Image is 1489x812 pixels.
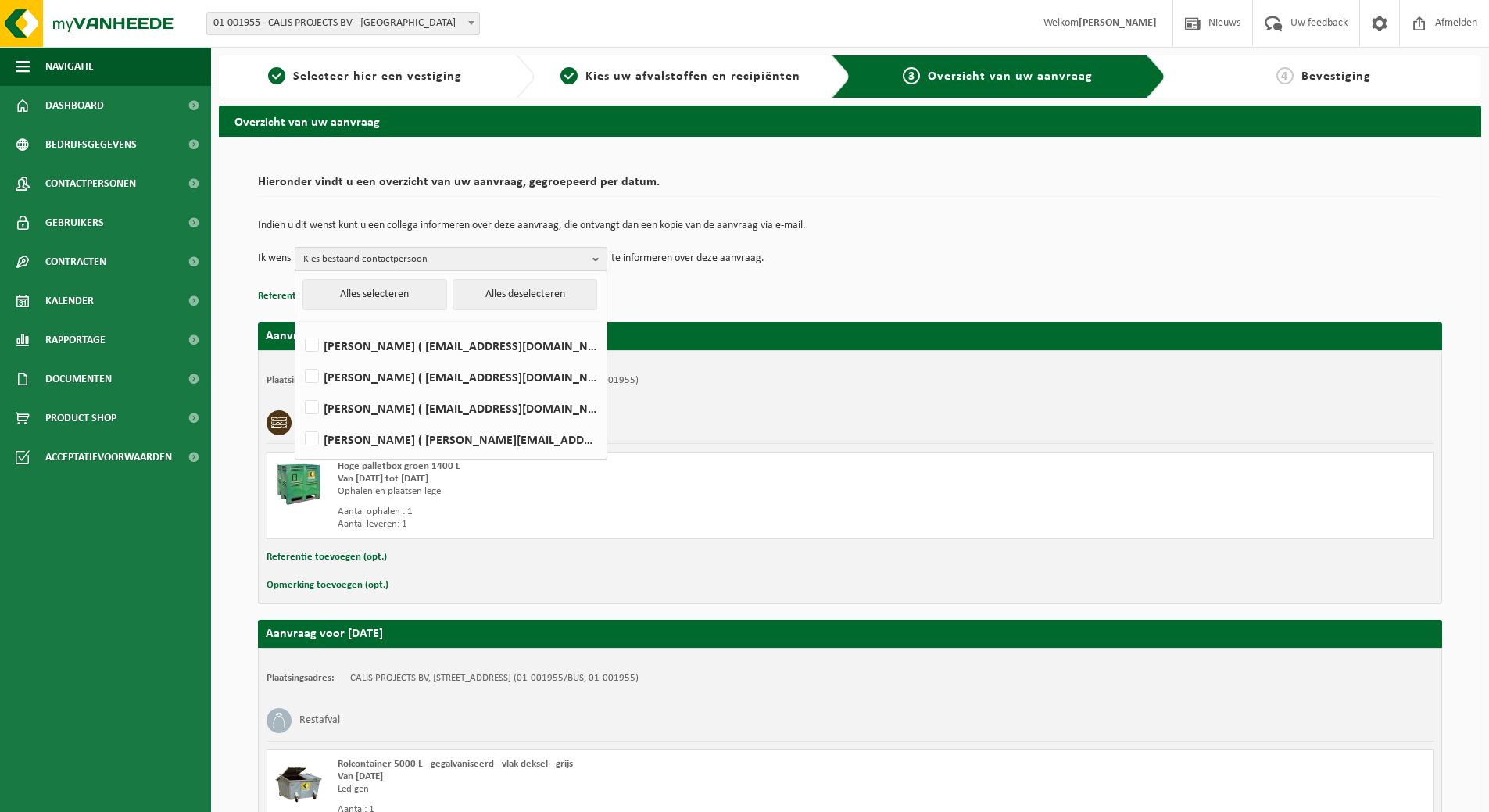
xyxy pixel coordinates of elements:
[302,279,447,310] button: Alles selecteren
[45,438,172,477] span: Acceptatievoorwaarden
[219,106,1481,136] h2: Overzicht van uw aanvraag
[303,248,586,271] span: Kies bestaand contactpersoon
[453,279,597,310] button: Alles deselecteren
[338,506,913,518] div: Aantal ophalen : 1
[45,281,94,320] span: Kalender
[350,672,639,685] td: CALIS PROJECTS BV, [STREET_ADDRESS] (01-001955/BUS, 01-001955)
[227,67,503,86] a: 1Selecteer hier een vestiging
[45,399,116,438] span: Product Shop
[338,518,913,531] div: Aantal leveren: 1
[1276,67,1294,84] span: 4
[258,176,1442,197] h2: Hieronder vindt u een overzicht van uw aanvraag, gegroepeerd per datum.
[45,203,104,242] span: Gebruikers
[267,575,388,596] button: Opmerking toevoegen (opt.)
[338,759,573,769] span: Rolcontainer 5000 L - gegalvaniseerd - vlak deksel - grijs
[299,708,340,733] h3: Restafval
[206,12,480,35] span: 01-001955 - CALIS PROJECTS BV - GELUWE
[207,13,479,34] span: 01-001955 - CALIS PROJECTS BV - GELUWE
[302,365,599,388] label: [PERSON_NAME] ( [EMAIL_ADDRESS][DOMAIN_NAME] )
[1301,70,1371,83] span: Bevestiging
[267,673,335,683] strong: Plaatsingsadres:
[302,427,599,451] label: [PERSON_NAME] ( [PERSON_NAME][EMAIL_ADDRESS][DOMAIN_NAME] )
[266,330,383,342] strong: Aanvraag voor [DATE]
[338,783,913,796] div: Ledigen
[45,47,94,86] span: Navigatie
[45,242,106,281] span: Contracten
[1079,17,1157,29] strong: [PERSON_NAME]
[45,86,104,125] span: Dashboard
[928,70,1093,83] span: Overzicht van uw aanvraag
[45,125,137,164] span: Bedrijfsgegevens
[45,359,112,399] span: Documenten
[338,461,460,471] span: Hoge palletbox groen 1400 L
[302,396,599,420] label: [PERSON_NAME] ( [EMAIL_ADDRESS][DOMAIN_NAME] )
[338,771,383,782] strong: Van [DATE]
[267,547,387,567] button: Referentie toevoegen (opt.)
[542,67,819,86] a: 2Kies uw afvalstoffen en recipiënten
[275,460,322,507] img: PB-HB-1400-HPE-GN-01.png
[275,758,322,805] img: WB-5000-GAL-GY-01.png
[585,70,800,83] span: Kies uw afvalstoffen en recipiënten
[302,334,599,357] label: [PERSON_NAME] ( [EMAIL_ADDRESS][DOMAIN_NAME] )
[45,164,136,203] span: Contactpersonen
[268,67,285,84] span: 1
[258,220,1442,231] p: Indien u dit wenst kunt u een collega informeren over deze aanvraag, die ontvangt dan een kopie v...
[295,247,607,270] button: Kies bestaand contactpersoon
[338,485,913,498] div: Ophalen en plaatsen lege
[267,375,335,385] strong: Plaatsingsadres:
[258,247,291,270] p: Ik wens
[45,320,106,359] span: Rapportage
[293,70,462,83] span: Selecteer hier een vestiging
[611,247,764,270] p: te informeren over deze aanvraag.
[338,474,428,484] strong: Van [DATE] tot [DATE]
[560,67,578,84] span: 2
[258,286,378,306] button: Referentie toevoegen (opt.)
[903,67,920,84] span: 3
[266,628,383,640] strong: Aanvraag voor [DATE]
